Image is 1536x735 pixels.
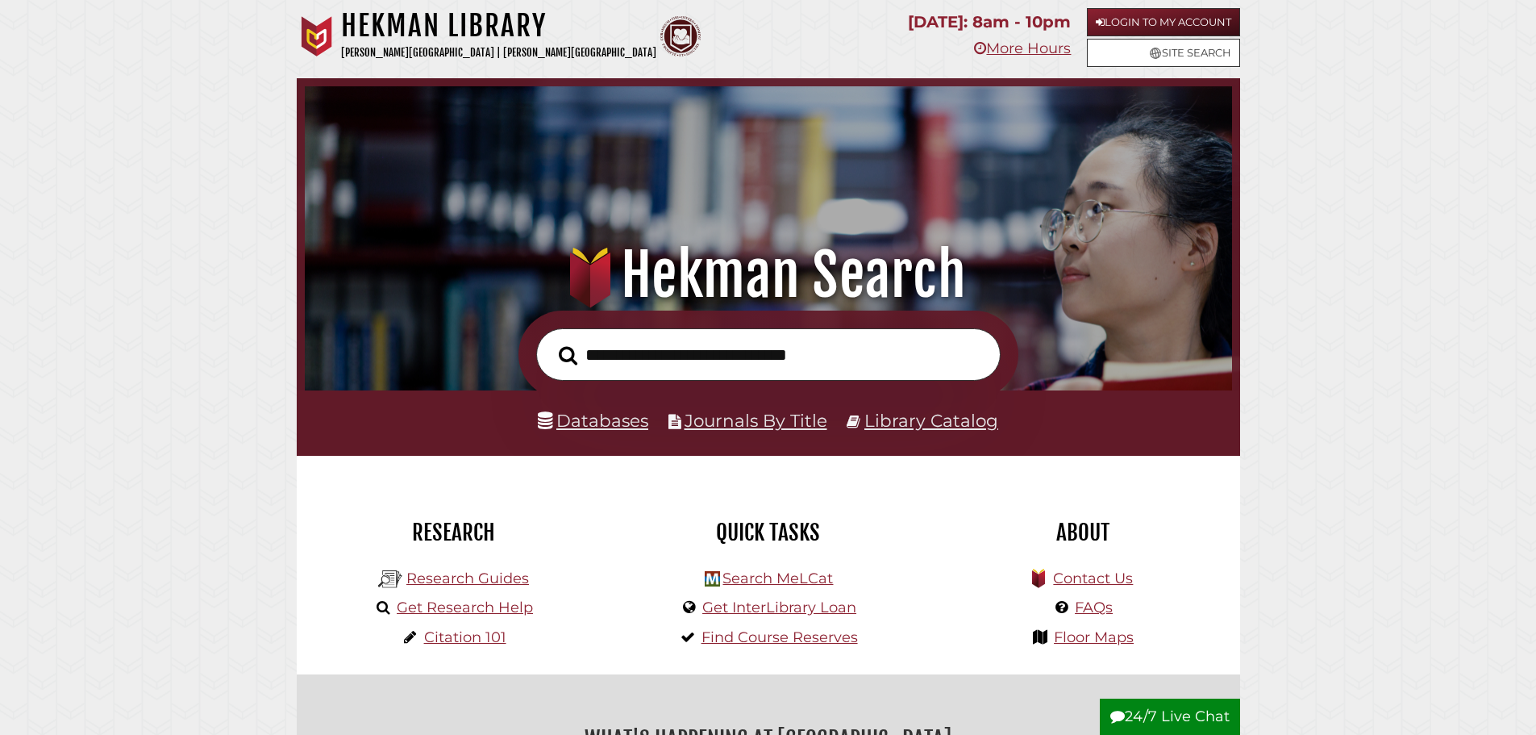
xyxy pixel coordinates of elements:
[309,519,599,546] h2: Research
[702,599,856,616] a: Get InterLibrary Loan
[705,571,720,587] img: Hekman Library Logo
[397,599,533,616] a: Get Research Help
[551,341,585,370] button: Search
[660,16,701,56] img: Calvin Theological Seminary
[908,8,1071,36] p: [DATE]: 8am - 10pm
[341,44,656,62] p: [PERSON_NAME][GEOGRAPHIC_DATA] | [PERSON_NAME][GEOGRAPHIC_DATA]
[1054,629,1134,646] a: Floor Maps
[327,240,1209,311] h1: Hekman Search
[974,40,1071,57] a: More Hours
[341,8,656,44] h1: Hekman Library
[685,410,827,431] a: Journals By Title
[406,570,529,587] a: Research Guides
[623,519,914,546] h2: Quick Tasks
[722,570,833,587] a: Search MeLCat
[559,345,577,365] i: Search
[864,410,998,431] a: Library Catalog
[1075,599,1113,616] a: FAQs
[297,16,337,56] img: Calvin University
[1087,39,1240,67] a: Site Search
[378,567,402,591] img: Hekman Library Logo
[424,629,506,646] a: Citation 101
[538,410,648,431] a: Databases
[701,629,858,646] a: Find Course Reserves
[938,519,1228,546] h2: About
[1053,570,1133,587] a: Contact Us
[1087,8,1240,36] a: Login to My Account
